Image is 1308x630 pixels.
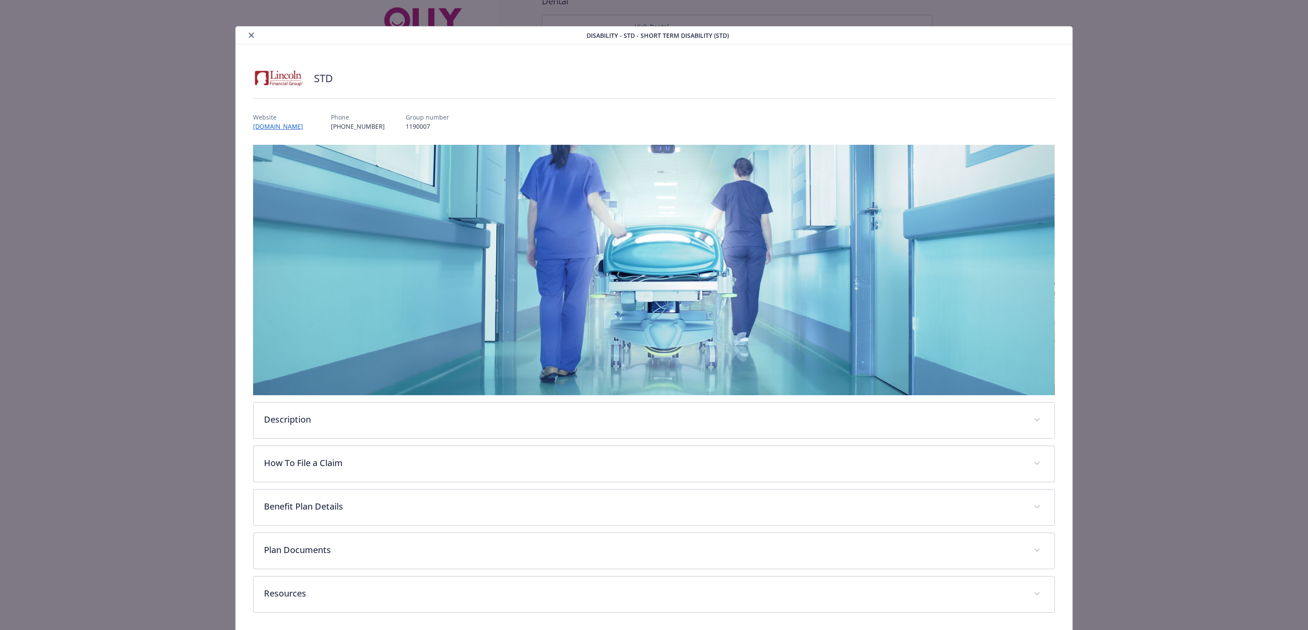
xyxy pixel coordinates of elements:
[253,145,1054,395] img: banner
[264,543,1023,557] p: Plan Documents
[264,413,1023,426] p: Description
[253,113,310,122] p: Website
[406,113,449,122] p: Group number
[406,122,449,131] p: 1190007
[254,490,1054,525] div: Benefit Plan Details
[254,533,1054,569] div: Plan Documents
[587,31,729,40] span: Disability - STD - Short Term Disability (STD)
[254,403,1054,438] div: Description
[314,71,333,86] h2: STD
[264,587,1023,600] p: Resources
[253,65,305,91] img: Lincoln Financial Group
[253,122,310,130] a: [DOMAIN_NAME]
[264,457,1023,470] p: How To File a Claim
[264,500,1023,513] p: Benefit Plan Details
[331,113,385,122] p: Phone
[331,122,385,131] p: [PHONE_NUMBER]
[254,577,1054,612] div: Resources
[246,30,257,40] button: close
[254,446,1054,482] div: How To File a Claim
